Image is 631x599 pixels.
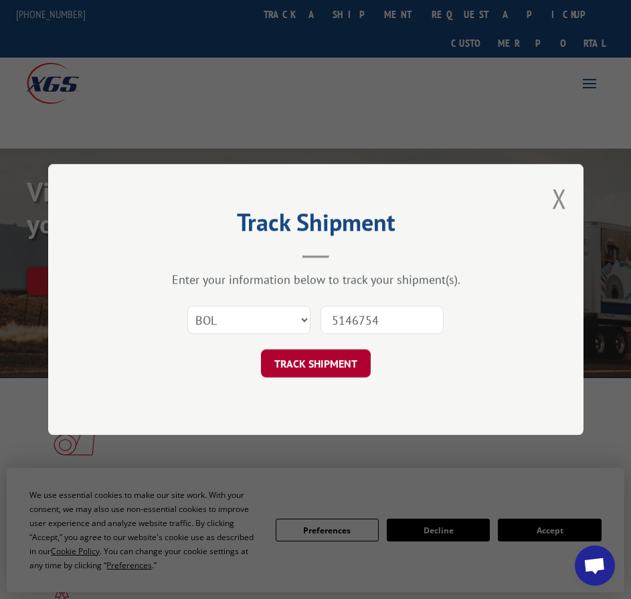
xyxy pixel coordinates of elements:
button: Close modal [552,181,567,216]
button: TRACK SHIPMENT [261,349,371,377]
div: Open chat [575,545,615,586]
h2: Track Shipment [115,213,517,238]
div: Enter your information below to track your shipment(s). [115,272,517,287]
input: Number(s) [321,306,444,334]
